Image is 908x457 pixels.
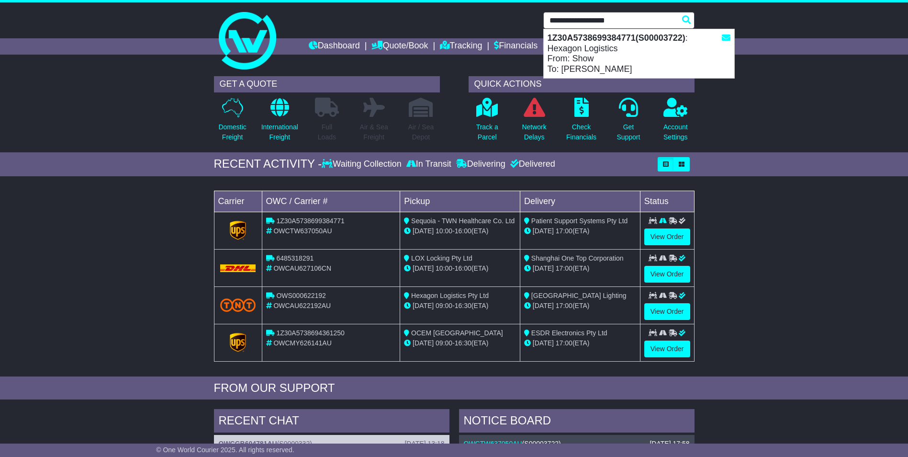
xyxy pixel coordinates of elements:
p: Account Settings [663,122,688,142]
div: ( ) [219,440,445,448]
div: Delivering [454,159,508,170]
span: 17:00 [556,339,572,347]
p: Network Delays [522,122,546,142]
span: © One World Courier 2025. All rights reserved. [156,446,294,454]
span: OWS000622192 [276,292,326,299]
div: : Hexagon Logistics From: Show To: [PERSON_NAME] [544,29,734,78]
td: OWC / Carrier # [262,191,400,212]
span: OCEM [GEOGRAPHIC_DATA] [411,329,503,337]
span: 1Z30A5738694361250 [276,329,344,337]
span: [DATE] [533,264,554,272]
span: [DATE] [533,339,554,347]
span: Sequoia - TWN Healthcare Co. Ltd [411,217,515,225]
div: [DATE] 17:58 [650,440,689,448]
td: Carrier [214,191,262,212]
span: 1Z30A5738699384771 [276,217,344,225]
div: GET A QUOTE [214,76,440,92]
img: GetCarrierServiceLogo [230,333,246,352]
div: (ETA) [524,338,636,348]
a: OWCGB604781AU [219,440,277,447]
span: 6485318291 [276,254,314,262]
td: Pickup [400,191,520,212]
span: ESDR Electronics Pty Ltd [531,329,607,337]
span: OWCAU622192AU [273,302,331,309]
span: 10:00 [436,264,452,272]
a: Track aParcel [476,97,499,148]
span: OWCAU627106CN [273,264,331,272]
span: S00003722 [524,440,559,447]
a: Tracking [440,38,482,55]
p: Domestic Freight [218,122,246,142]
img: DHL.png [220,264,256,272]
span: LOX Locking Pty Ltd [411,254,472,262]
p: Air & Sea Freight [360,122,388,142]
span: S0000332 [279,440,310,447]
div: Delivered [508,159,555,170]
img: TNT_Domestic.png [220,298,256,311]
div: - (ETA) [404,338,516,348]
a: View Order [644,303,690,320]
p: Track a Parcel [476,122,498,142]
div: (ETA) [524,226,636,236]
div: - (ETA) [404,301,516,311]
span: 09:00 [436,339,452,347]
div: (ETA) [524,263,636,274]
span: [DATE] [413,227,434,235]
div: RECENT CHAT [214,409,449,435]
p: Full Loads [315,122,339,142]
div: QUICK ACTIONS [469,76,695,92]
div: - (ETA) [404,263,516,274]
a: Quote/Book [371,38,428,55]
div: FROM OUR SUPPORT [214,381,695,395]
img: GetCarrierServiceLogo [230,221,246,240]
div: (ETA) [524,301,636,311]
div: NOTICE BOARD [459,409,695,435]
a: View Order [644,341,690,357]
span: 16:00 [455,264,471,272]
a: GetSupport [616,97,640,148]
span: [DATE] [533,227,554,235]
span: Patient Support Systems Pty Ltd [531,217,628,225]
span: 17:00 [556,227,572,235]
span: 16:30 [455,339,471,347]
a: NetworkDelays [521,97,547,148]
p: Air / Sea Depot [408,122,434,142]
span: Shanghai One Top Corporation [531,254,624,262]
div: In Transit [404,159,454,170]
a: OWCTW637050AU [464,440,522,447]
span: [DATE] [413,339,434,347]
td: Delivery [520,191,640,212]
strong: 1Z30A5738699384771(S00003722) [548,33,685,43]
a: InternationalFreight [261,97,299,148]
span: 16:00 [455,227,471,235]
span: 16:30 [455,302,471,309]
div: [DATE] 13:18 [404,440,444,448]
td: Status [640,191,694,212]
p: Get Support [617,122,640,142]
span: [DATE] [533,302,554,309]
span: [DATE] [413,302,434,309]
span: 17:00 [556,302,572,309]
span: [GEOGRAPHIC_DATA] Lighting [531,292,627,299]
a: View Order [644,228,690,245]
p: Check Financials [566,122,596,142]
p: International Freight [261,122,298,142]
a: DomesticFreight [218,97,247,148]
span: 09:00 [436,302,452,309]
span: OWCMY626141AU [273,339,331,347]
div: ( ) [464,440,690,448]
span: [DATE] [413,264,434,272]
span: 10:00 [436,227,452,235]
a: View Order [644,266,690,283]
span: OWCTW637050AU [273,227,332,235]
div: - (ETA) [404,226,516,236]
div: Waiting Collection [322,159,404,170]
div: RECENT ACTIVITY - [214,157,322,171]
a: CheckFinancials [566,97,597,148]
a: AccountSettings [663,97,688,148]
a: Dashboard [309,38,360,55]
span: Hexagon Logistics Pty Ltd [411,292,489,299]
a: Financials [494,38,538,55]
span: 17:00 [556,264,572,272]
